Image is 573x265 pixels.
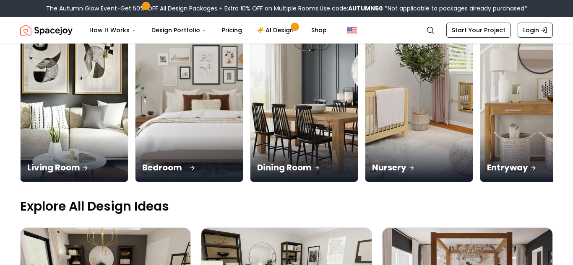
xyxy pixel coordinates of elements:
b: AUTUMN50 [348,4,383,13]
a: Start Your Project [446,23,511,38]
nav: Global [20,17,553,44]
p: Living Room [27,162,121,173]
div: The Autumn Glow Event-Get 50% OFF All Design Packages + Extra 10% OFF on Multiple Rooms. [46,4,527,13]
a: Shop [305,22,333,39]
span: *Not applicable to packages already purchased* [383,4,527,13]
nav: Main [83,22,333,39]
button: How It Works [83,22,143,39]
a: Pricing [215,22,249,39]
p: Bedroom [142,162,236,173]
p: Dining Room [257,162,351,173]
button: Design Portfolio [145,22,214,39]
img: Spacejoy Logo [20,22,73,39]
p: Explore All Design Ideas [20,199,553,214]
img: United States [347,25,357,35]
span: Use code: [320,4,383,13]
a: Spacejoy [20,22,73,39]
a: Login [518,23,553,38]
p: Nursery [372,162,466,173]
a: AI Design [250,22,303,39]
